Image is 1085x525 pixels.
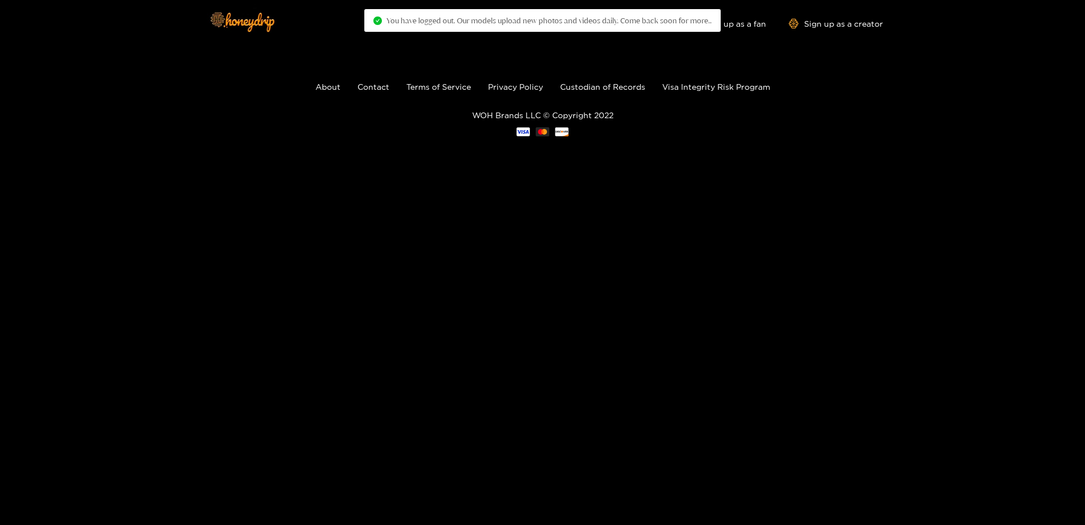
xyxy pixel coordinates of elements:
[560,82,645,91] a: Custodian of Records
[386,16,712,25] span: You have logged out. Our models upload new photos and videos daily. Come back soon for more..
[373,16,382,25] span: check-circle
[488,82,543,91] a: Privacy Policy
[688,19,766,28] a: Sign up as a fan
[406,82,471,91] a: Terms of Service
[358,82,389,91] a: Contact
[316,82,340,91] a: About
[789,19,883,28] a: Sign up as a creator
[662,82,770,91] a: Visa Integrity Risk Program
